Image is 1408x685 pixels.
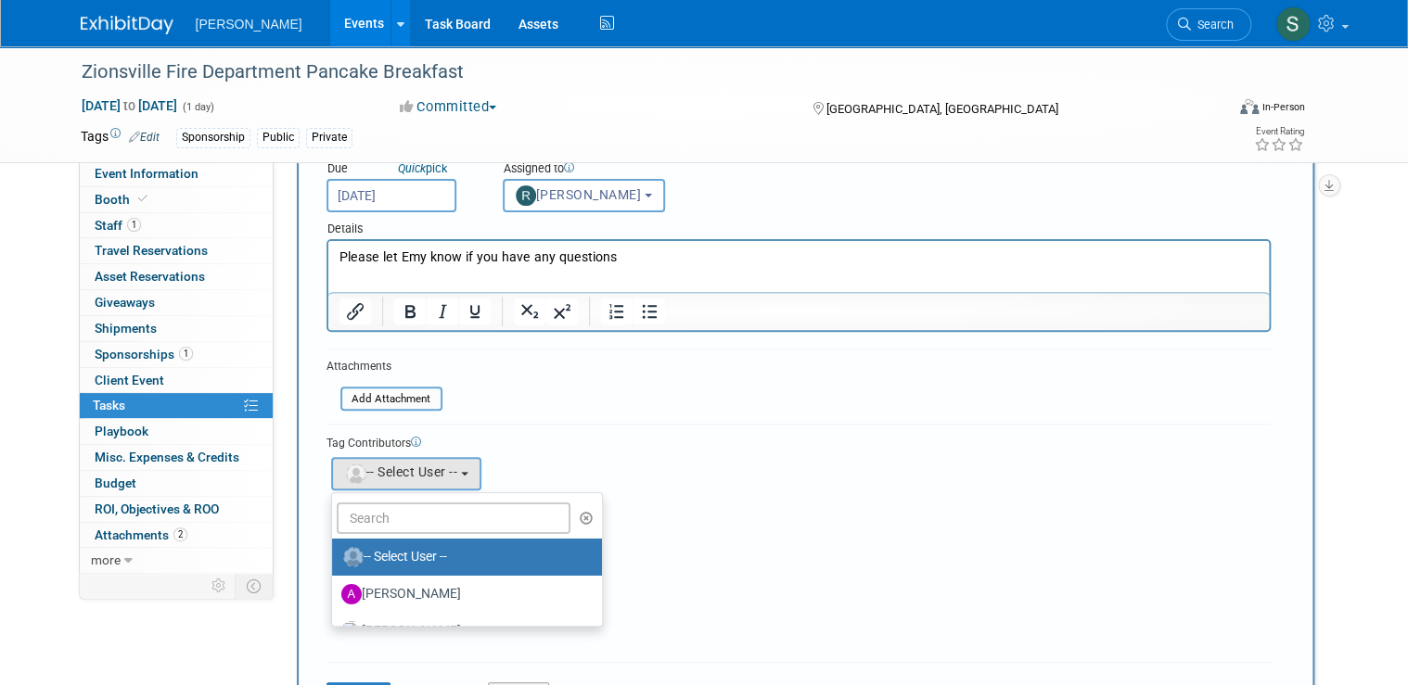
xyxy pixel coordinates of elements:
a: Tasks [80,393,273,418]
td: Personalize Event Tab Strip [203,574,236,598]
div: Event Rating [1254,127,1304,136]
label: -- Select User -- [341,542,583,572]
img: Unassigned-User-Icon.png [343,547,364,567]
a: Travel Reservations [80,238,273,263]
label: [PERSON_NAME] [341,616,583,646]
a: more [80,548,273,573]
span: 1 [127,218,141,232]
a: Attachments2 [80,523,273,548]
div: Sponsorship [176,128,250,147]
span: Asset Reservations [95,269,205,284]
label: [PERSON_NAME] [341,579,583,609]
a: ROI, Objectives & ROO [80,497,273,522]
button: Underline [459,298,491,324]
div: Assigned to [503,160,718,179]
a: Search [1166,8,1251,41]
span: Budget [95,476,136,490]
span: Event Information [95,166,198,181]
div: Tag Contributors [326,432,1271,451]
span: -- Select User -- [344,464,458,479]
button: Subscript [514,298,545,324]
div: Private [306,128,352,147]
div: In-Person [1261,100,1305,114]
span: (1 day) [181,101,214,113]
span: 2 [173,527,187,541]
button: Italic [427,298,458,324]
span: Shipments [95,321,157,336]
a: Sponsorships1 [80,342,273,367]
span: Travel Reservations [95,243,208,258]
a: Misc. Expenses & Credits [80,445,273,470]
span: more [91,552,121,567]
span: Client Event [95,373,164,387]
i: Quick [398,161,426,175]
button: Superscript [546,298,578,324]
span: Playbook [95,424,148,438]
span: to [121,98,138,113]
button: [PERSON_NAME] [503,179,665,212]
span: [GEOGRAPHIC_DATA], [GEOGRAPHIC_DATA] [826,102,1058,116]
span: Tasks [93,398,125,412]
a: Edit [129,131,160,144]
a: Client Event [80,368,273,393]
span: [PERSON_NAME] [196,17,302,32]
td: Toggle Event Tabs [235,574,273,598]
a: Playbook [80,419,273,444]
div: Event Format [1124,96,1305,124]
span: [PERSON_NAME] [516,187,642,202]
span: 1 [179,347,193,361]
img: Format-Inperson.png [1240,99,1259,114]
img: ExhibitDay [81,16,173,34]
span: ROI, Objectives & ROO [95,501,219,516]
div: Details [326,212,1271,239]
button: Insert/edit link [339,298,371,324]
span: Staff [95,218,141,233]
input: Due Date [326,179,456,212]
a: Budget [80,471,273,496]
td: Tags [81,127,160,148]
span: Giveaways [95,295,155,310]
div: Public [257,128,300,147]
span: Misc. Expenses & Credits [95,450,239,464]
button: Bold [394,298,426,324]
div: Zionsville Fire Department Pancake Breakfast [75,56,1201,89]
a: Shipments [80,316,273,341]
span: [DATE] [DATE] [81,97,178,114]
a: Giveaways [80,290,273,315]
span: Sponsorships [95,347,193,362]
img: A.jpg [341,584,362,604]
input: Search [337,502,571,534]
img: Sharon Aurelio [1275,6,1311,42]
iframe: Rich Text Area [328,241,1269,292]
a: Event Information [80,161,273,186]
div: Attachments [326,359,442,374]
a: Staff1 [80,213,273,238]
i: Booth reservation complete [138,194,147,204]
span: Search [1191,18,1234,32]
button: Numbered list [601,298,633,324]
button: Bullet list [634,298,665,324]
div: Due [326,160,475,179]
button: Committed [393,97,504,117]
a: Asset Reservations [80,264,273,289]
span: Attachments [95,527,187,542]
a: Booth [80,187,273,212]
button: -- Select User -- [331,457,481,490]
a: Quickpick [394,160,451,176]
span: Booth [95,192,151,207]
